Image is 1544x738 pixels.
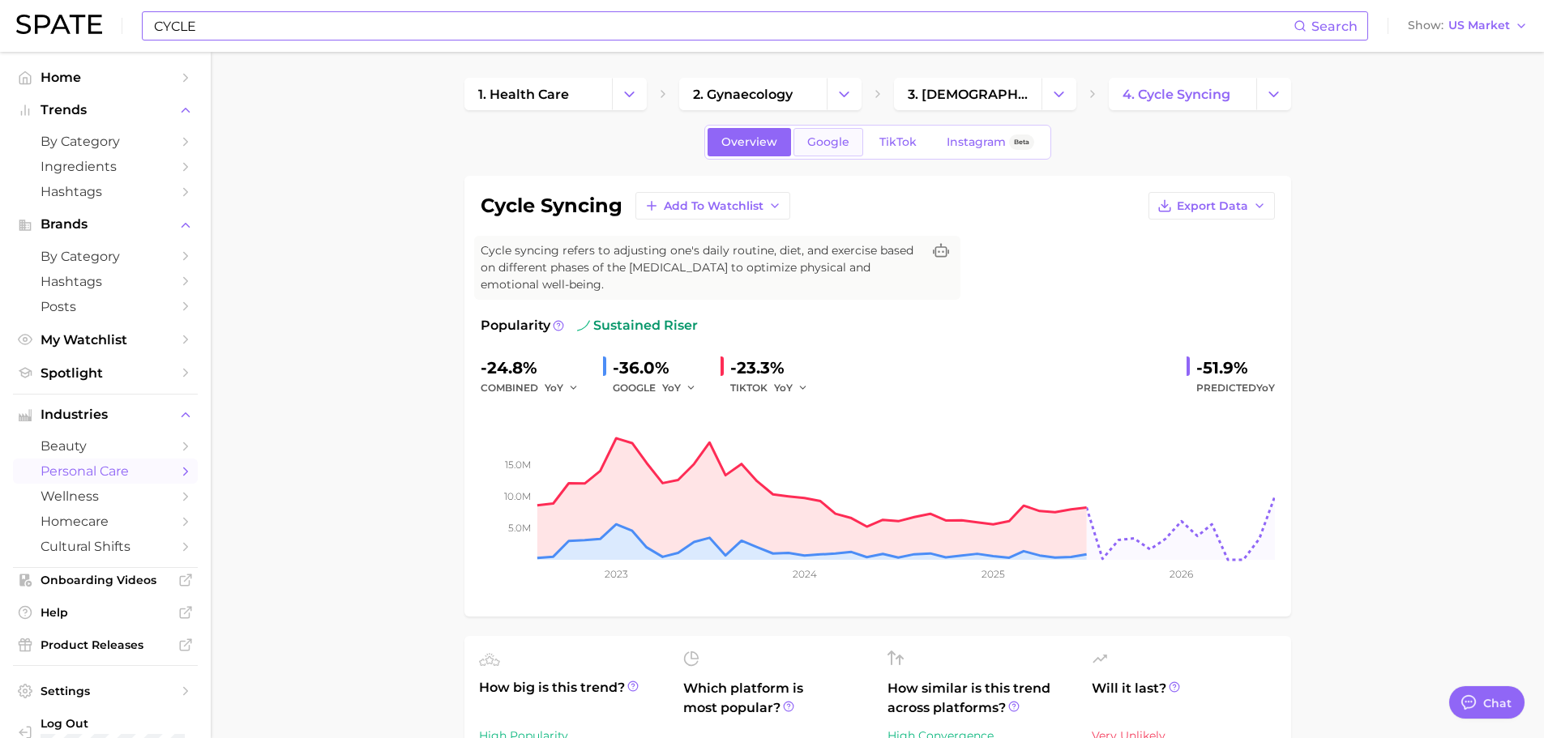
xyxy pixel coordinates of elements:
[894,78,1041,110] a: 3. [DEMOGRAPHIC_DATA] reproductive system concerns
[1092,679,1277,718] span: Will it last?
[13,294,198,319] a: Posts
[41,463,170,479] span: personal care
[1404,15,1532,36] button: ShowUS Market
[13,433,198,459] a: beauty
[41,488,170,504] span: wellness
[792,568,816,580] tspan: 2024
[13,509,198,534] a: homecare
[481,196,622,215] h1: cycle syncing
[41,539,170,554] span: cultural shifts
[41,249,170,264] span: by Category
[13,459,198,484] a: personal care
[721,135,777,149] span: Overview
[1041,78,1076,110] button: Change Category
[1170,568,1193,580] tspan: 2026
[41,605,170,620] span: Help
[13,327,198,352] a: My Watchlist
[908,87,1028,102] span: 3. [DEMOGRAPHIC_DATA] reproductive system concerns
[41,365,170,381] span: Spotlight
[13,679,198,703] a: Settings
[478,87,569,102] span: 1. health care
[13,600,198,625] a: Help
[679,78,827,110] a: 2. gynaecology
[662,381,681,395] span: YoY
[16,15,102,34] img: SPATE
[41,159,170,174] span: Ingredients
[1196,378,1275,398] span: Predicted
[13,269,198,294] a: Hashtags
[577,319,590,332] img: sustained riser
[662,378,697,398] button: YoY
[481,242,922,293] span: Cycle syncing refers to adjusting one's daily routine, diet, and exercise based on different phas...
[152,12,1294,40] input: Search here for a brand, industry, or ingredient
[13,633,198,657] a: Product Releases
[13,154,198,179] a: Ingredients
[481,316,550,335] span: Popularity
[13,129,198,154] a: by Category
[41,684,170,698] span: Settings
[13,403,198,427] button: Industries
[13,212,198,237] button: Brands
[1177,199,1248,213] span: Export Data
[947,135,1006,149] span: Instagram
[41,514,170,529] span: homecare
[866,128,930,156] a: TikTok
[41,134,170,149] span: by Category
[13,65,198,90] a: Home
[41,274,170,289] span: Hashtags
[41,573,170,587] span: Onboarding Videos
[13,98,198,122] button: Trends
[635,192,790,220] button: Add to Watchlist
[545,378,580,398] button: YoY
[41,438,170,454] span: beauty
[41,332,170,348] span: My Watchlist
[481,378,590,398] div: combined
[41,407,170,422] span: Industries
[13,244,198,269] a: by Category
[13,179,198,204] a: Hashtags
[41,716,206,731] span: Log Out
[793,128,863,156] a: Google
[613,378,708,398] div: GOOGLE
[545,381,563,395] span: YoY
[887,679,1072,718] span: How similar is this trend across platforms?
[41,638,170,652] span: Product Releases
[479,678,664,718] span: How big is this trend?
[464,78,612,110] a: 1. health care
[708,128,791,156] a: Overview
[41,299,170,314] span: Posts
[1014,135,1029,149] span: Beta
[13,360,198,386] a: Spotlight
[41,217,170,232] span: Brands
[612,78,647,110] button: Change Category
[774,378,809,398] button: YoY
[879,135,917,149] span: TikTok
[481,355,590,381] div: -24.8%
[41,70,170,85] span: Home
[1311,19,1358,34] span: Search
[13,568,198,592] a: Onboarding Videos
[1256,78,1291,110] button: Change Category
[693,87,793,102] span: 2. gynaecology
[683,679,868,732] span: Which platform is most popular?
[577,316,698,335] span: sustained riser
[1448,21,1510,30] span: US Market
[827,78,862,110] button: Change Category
[613,355,708,381] div: -36.0%
[604,568,627,580] tspan: 2023
[1148,192,1275,220] button: Export Data
[1123,87,1230,102] span: 4. cycle syncing
[807,135,849,149] span: Google
[982,568,1005,580] tspan: 2025
[933,128,1048,156] a: InstagramBeta
[774,381,793,395] span: YoY
[730,355,819,381] div: -23.3%
[664,199,763,213] span: Add to Watchlist
[1256,382,1275,394] span: YoY
[1109,78,1256,110] a: 4. cycle syncing
[730,378,819,398] div: TIKTOK
[1408,21,1443,30] span: Show
[41,103,170,117] span: Trends
[13,484,198,509] a: wellness
[1196,355,1275,381] div: -51.9%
